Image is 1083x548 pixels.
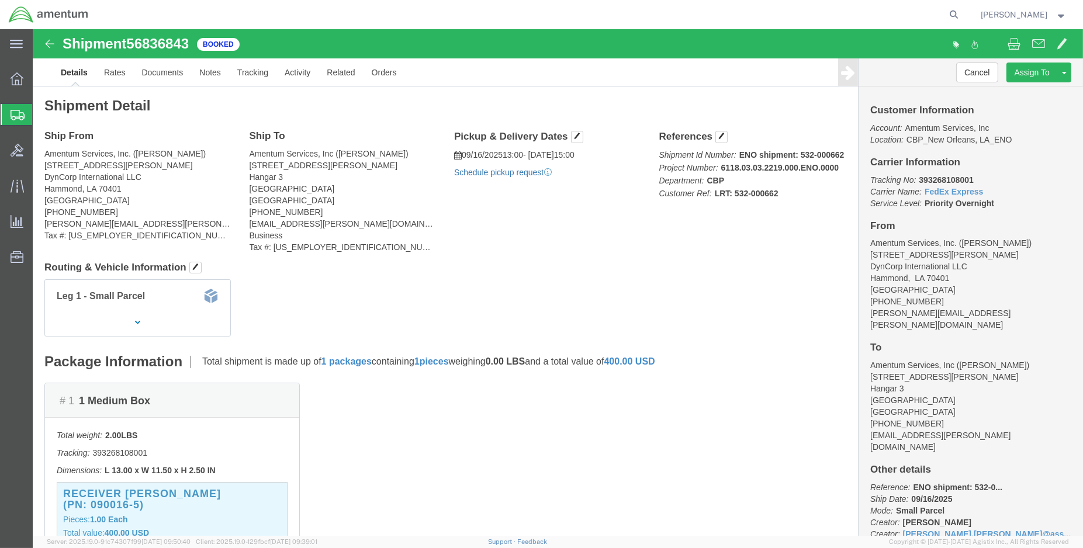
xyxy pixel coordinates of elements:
a: Feedback [517,538,547,545]
img: logo [8,6,89,23]
span: Copyright © [DATE]-[DATE] Agistix Inc., All Rights Reserved [889,537,1069,547]
span: Client: 2025.19.0-129fbcf [196,538,317,545]
a: Support [488,538,517,545]
span: Server: 2025.19.0-91c74307f99 [47,538,191,545]
button: [PERSON_NAME] [981,8,1067,22]
iframe: FS Legacy Container [33,29,1083,536]
span: [DATE] 09:50:40 [141,538,191,545]
span: Brian Marquez [981,8,1048,21]
span: [DATE] 09:39:01 [270,538,317,545]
